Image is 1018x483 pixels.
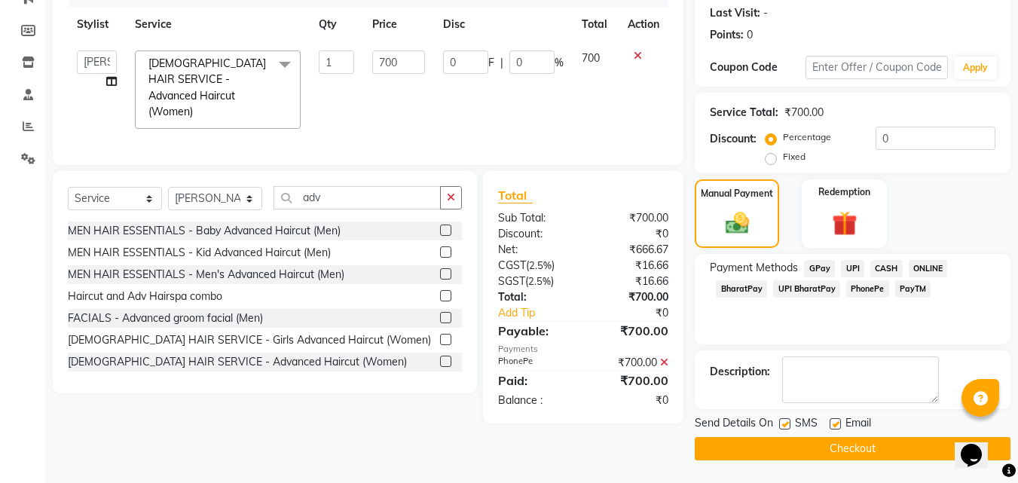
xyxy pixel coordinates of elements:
[68,245,331,261] div: MEN HAIR ESSENTIALS - Kid Advanced Haircut (Men)
[583,393,680,408] div: ₹0
[68,332,431,348] div: [DEMOGRAPHIC_DATA] HAIR SERVICE - Girls Advanced Haircut (Women)
[487,210,583,226] div: Sub Total:
[795,415,818,434] span: SMS
[773,280,840,298] span: UPI BharatPay
[583,289,680,305] div: ₹700.00
[68,223,341,239] div: MEN HAIR ESSENTIALS - Baby Advanced Haircut (Men)
[583,322,680,340] div: ₹700.00
[954,57,997,79] button: Apply
[68,289,222,304] div: Haircut and Adv Hairspa combo
[763,5,768,21] div: -
[126,8,310,41] th: Service
[846,280,889,298] span: PhonePe
[783,130,831,144] label: Percentage
[710,27,744,43] div: Points:
[68,310,263,326] div: FACIALS - Advanced groom facial (Men)
[498,188,533,203] span: Total
[583,355,680,371] div: ₹700.00
[710,60,805,75] div: Coupon Code
[363,8,433,41] th: Price
[806,56,948,79] input: Enter Offer / Coupon Code
[710,131,757,147] div: Discount:
[487,289,583,305] div: Total:
[716,280,767,298] span: BharatPay
[274,186,441,209] input: Search or Scan
[845,415,871,434] span: Email
[583,210,680,226] div: ₹700.00
[841,260,864,277] span: UPI
[68,267,344,283] div: MEN HAIR ESSENTIALS - Men's Advanced Haircut (Men)
[148,57,266,118] span: [DEMOGRAPHIC_DATA] HAIR SERVICE - Advanced Haircut (Women)
[68,354,407,370] div: [DEMOGRAPHIC_DATA] HAIR SERVICE - Advanced Haircut (Women)
[529,259,552,271] span: 2.5%
[747,27,753,43] div: 0
[804,260,835,277] span: GPay
[695,437,1010,460] button: Checkout
[583,226,680,242] div: ₹0
[487,226,583,242] div: Discount:
[310,8,364,41] th: Qty
[895,280,931,298] span: PayTM
[701,187,773,200] label: Manual Payment
[555,55,564,71] span: %
[583,274,680,289] div: ₹16.66
[582,51,600,65] span: 700
[619,8,668,41] th: Action
[487,371,583,390] div: Paid:
[784,105,824,121] div: ₹700.00
[498,258,526,272] span: CGST
[487,242,583,258] div: Net:
[718,209,757,237] img: _cash.svg
[487,355,583,371] div: PhonePe
[498,274,525,288] span: SGST
[487,274,583,289] div: ( )
[583,371,680,390] div: ₹700.00
[695,415,773,434] span: Send Details On
[500,55,503,71] span: |
[487,393,583,408] div: Balance :
[434,8,573,41] th: Disc
[498,343,668,356] div: Payments
[528,275,551,287] span: 2.5%
[818,185,870,199] label: Redemption
[487,322,583,340] div: Payable:
[583,242,680,258] div: ₹666.67
[710,105,778,121] div: Service Total:
[909,260,948,277] span: ONLINE
[710,260,798,276] span: Payment Methods
[955,423,1003,468] iframe: chat widget
[600,305,680,321] div: ₹0
[487,258,583,274] div: ( )
[870,260,903,277] span: CASH
[68,8,126,41] th: Stylist
[573,8,619,41] th: Total
[488,55,494,71] span: F
[710,5,760,21] div: Last Visit:
[487,305,599,321] a: Add Tip
[710,364,770,380] div: Description:
[824,208,865,239] img: _gift.svg
[583,258,680,274] div: ₹16.66
[193,105,200,118] a: x
[783,150,806,164] label: Fixed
